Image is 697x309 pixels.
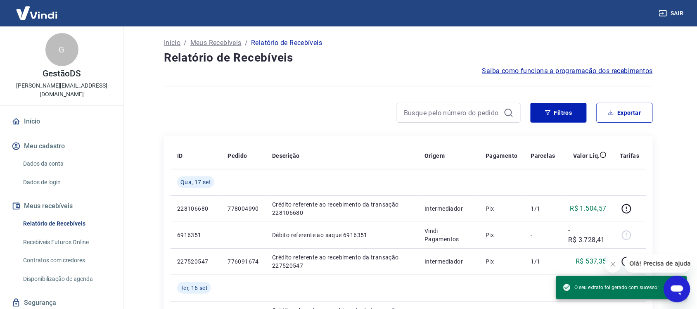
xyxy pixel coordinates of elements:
input: Busque pelo número do pedido [404,107,500,119]
img: Vindi [10,0,64,26]
p: Tarifas [620,152,640,160]
p: [PERSON_NAME][EMAIL_ADDRESS][DOMAIN_NAME] [7,81,117,99]
p: 1/1 [531,257,555,266]
p: Crédito referente ao recebimento da transação 228106680 [272,200,411,217]
p: 6916351 [177,231,214,239]
iframe: Mensagem da empresa [625,254,690,273]
span: Ter, 16 set [180,284,208,292]
p: Intermediador [424,204,472,213]
p: R$ 537,35 [576,257,607,266]
p: R$ 1.504,57 [570,204,607,214]
p: Relatório de Recebíveis [251,38,322,48]
a: Saiba como funciona a programação dos recebimentos [482,66,653,76]
a: Relatório de Recebíveis [20,215,114,232]
span: O seu extrato foi gerado com sucesso! [563,283,659,292]
p: 228106680 [177,204,214,213]
div: G [45,33,78,66]
a: Meus Recebíveis [190,38,242,48]
p: Parcelas [531,152,555,160]
p: 227520547 [177,257,214,266]
a: Início [10,112,114,131]
a: Disponibilização de agenda [20,271,114,288]
a: Contratos com credores [20,252,114,269]
button: Sair [657,6,687,21]
span: Qua, 17 set [180,178,211,186]
p: Crédito referente ao recebimento da transação 227520547 [272,253,411,270]
p: ID [177,152,183,160]
button: Meus recebíveis [10,197,114,215]
p: Descrição [272,152,300,160]
p: Débito referente ao saque 6916351 [272,231,411,239]
p: Pix [486,257,518,266]
button: Meu cadastro [10,137,114,155]
p: 776091674 [228,257,259,266]
p: Valor Líq. [573,152,600,160]
p: Pagamento [486,152,518,160]
iframe: Botão para abrir a janela de mensagens [664,276,690,302]
a: Dados da conta [20,155,114,172]
p: Origem [424,152,445,160]
p: 1/1 [531,204,555,213]
a: Recebíveis Futuros Online [20,234,114,251]
p: GestãoDS [43,69,81,78]
p: Pix [486,204,518,213]
p: Pix [486,231,518,239]
h4: Relatório de Recebíveis [164,50,653,66]
span: Olá! Precisa de ajuda? [5,6,69,12]
p: Pedido [228,152,247,160]
button: Exportar [597,103,653,123]
p: Intermediador [424,257,472,266]
a: Dados de login [20,174,114,191]
iframe: Fechar mensagem [605,256,621,273]
p: - [531,231,555,239]
p: -R$ 3.728,41 [569,225,607,245]
p: Vindi Pagamentos [424,227,472,243]
a: Início [164,38,180,48]
p: / [245,38,248,48]
button: Filtros [531,103,587,123]
p: 778004990 [228,204,259,213]
p: / [184,38,187,48]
